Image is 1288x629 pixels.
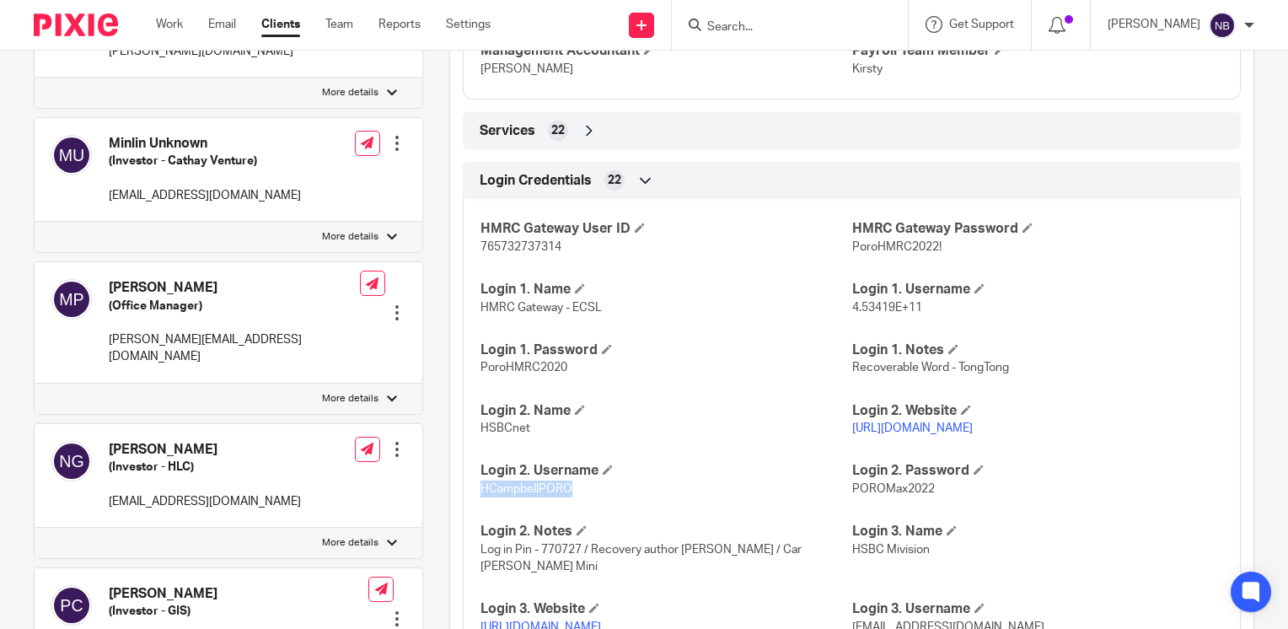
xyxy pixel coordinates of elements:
h4: Login 2. Username [480,462,851,480]
h4: Login 2. Notes [480,523,851,540]
span: Recoverable Word - TongTong [852,362,1009,374]
a: Team [325,16,353,33]
img: svg%3E [51,441,92,481]
span: POROMax2022 [852,483,935,495]
h4: HMRC Gateway Password [852,220,1223,238]
h4: Login 3. Name [852,523,1223,540]
span: HSBC Mivision [852,544,930,556]
h4: Login 3. Username [852,600,1223,618]
p: [PERSON_NAME] [1108,16,1200,33]
span: Login Credentials [480,172,592,190]
a: Clients [261,16,300,33]
img: svg%3E [51,279,92,320]
span: HCampbellPORO [480,483,572,495]
span: Log in Pin - 770727 / Recovery author [PERSON_NAME] / Car [PERSON_NAME] Mini [480,544,802,573]
h4: Login 1. Password [480,341,851,359]
a: Reports [378,16,421,33]
p: [EMAIL_ADDRESS][DOMAIN_NAME] [109,187,301,204]
span: [PERSON_NAME] [480,63,573,75]
h4: Login 2. Name [480,402,851,420]
h5: (Investor - Cathay Venture) [109,153,301,169]
h5: (Investor - HLC) [109,459,301,476]
h4: HMRC Gateway User ID [480,220,851,238]
span: PoroHMRC2020 [480,362,567,374]
a: Settings [446,16,491,33]
h4: [PERSON_NAME] [109,279,360,297]
p: More details [322,392,378,406]
h4: Login 2. Website [852,402,1223,420]
h5: (Investor - GIS) [109,603,368,620]
span: 22 [551,122,565,139]
a: Email [208,16,236,33]
img: svg%3E [51,135,92,175]
h4: Minlin Unknown [109,135,301,153]
h4: [PERSON_NAME] [109,441,301,459]
h4: [PERSON_NAME] [109,585,368,603]
span: 22 [608,172,621,189]
a: Work [156,16,183,33]
h4: Login 2. Password [852,462,1223,480]
input: Search [706,20,857,35]
h5: (Office Manager) [109,298,360,314]
span: Services [480,122,535,140]
h4: Login 1. Notes [852,341,1223,359]
span: 4.53419E+11 [852,302,922,314]
img: svg%3E [51,585,92,626]
span: HSBCnet [480,422,530,434]
h4: Login 1. Name [480,281,851,298]
span: PoroHMRC2022! [852,241,942,253]
img: svg%3E [1209,12,1236,39]
p: [PERSON_NAME][EMAIL_ADDRESS][DOMAIN_NAME] [109,331,360,366]
h4: Payroll Team Member [852,42,1223,60]
span: Kirsty [852,63,883,75]
span: 765732737314 [480,241,561,253]
p: [EMAIL_ADDRESS][DOMAIN_NAME] [109,493,301,510]
a: [URL][DOMAIN_NAME] [852,422,973,434]
h4: Login 1. Username [852,281,1223,298]
p: More details [322,230,378,244]
img: Pixie [34,13,118,36]
p: More details [322,536,378,550]
span: Get Support [949,19,1014,30]
h4: Login 3. Website [480,600,851,618]
h4: Management Accountant [480,42,851,60]
p: More details [322,86,378,99]
span: HMRC Gateway - ECSL [480,302,602,314]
